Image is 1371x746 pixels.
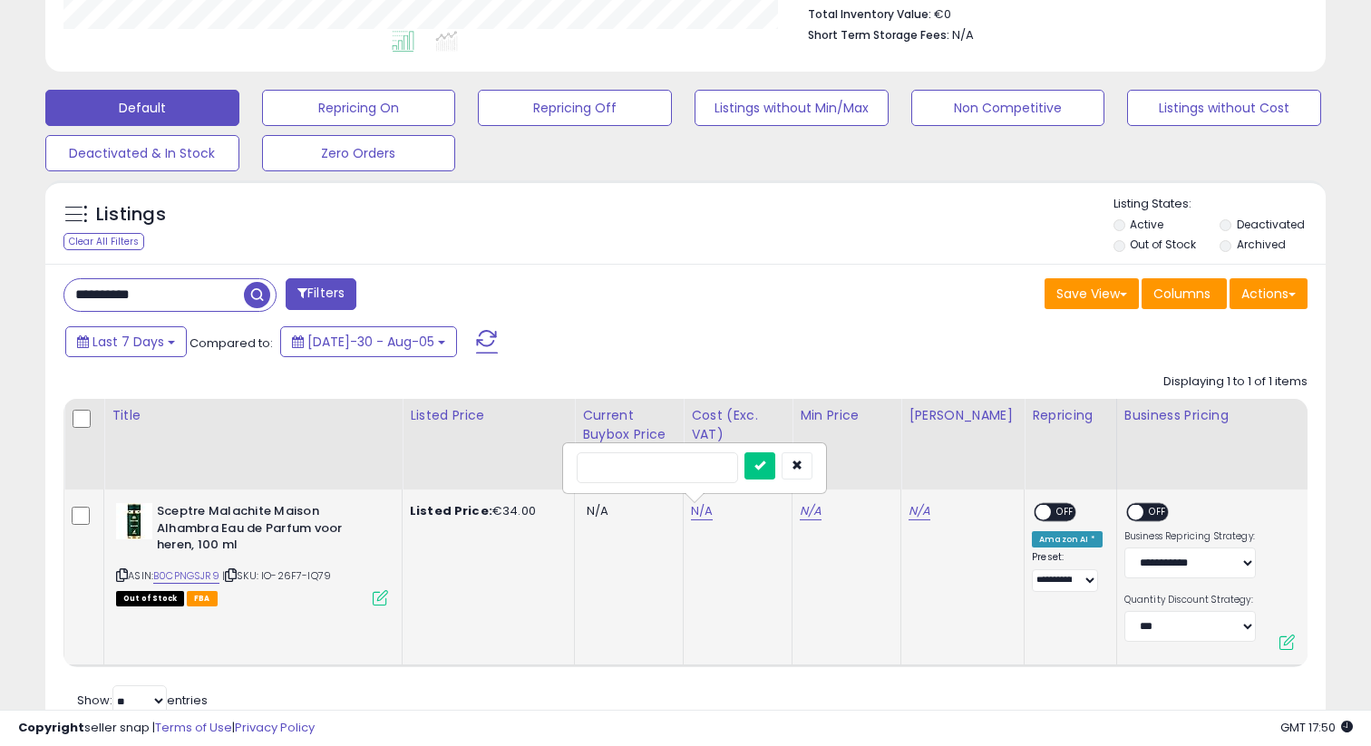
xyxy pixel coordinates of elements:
[478,90,672,126] button: Repricing Off
[1032,531,1103,547] div: Amazon AI *
[808,2,1294,24] li: €0
[1237,237,1286,252] label: Archived
[1130,217,1163,232] label: Active
[96,202,166,228] h5: Listings
[116,503,388,604] div: ASIN:
[582,406,676,444] div: Current Buybox Price
[112,406,394,425] div: Title
[1113,196,1327,213] p: Listing States:
[190,334,273,352] span: Compared to:
[1051,505,1080,520] span: OFF
[587,502,608,519] span: N/A
[157,503,377,558] b: Sceptre Malachite Maison Alhambra Eau de Parfum voor heren, 100 ml
[1230,278,1308,309] button: Actions
[45,90,239,126] button: Default
[909,502,930,520] a: N/A
[280,326,457,357] button: [DATE]-30 - Aug-05
[1124,530,1256,543] label: Business Repricing Strategy:
[187,591,218,606] span: FBA
[63,233,144,250] div: Clear All Filters
[18,720,315,737] div: seller snap | |
[18,719,84,736] strong: Copyright
[286,278,356,310] button: Filters
[691,502,713,520] a: N/A
[911,90,1105,126] button: Non Competitive
[1124,406,1308,425] div: Business Pricing
[77,692,208,709] span: Show: entries
[235,719,315,736] a: Privacy Policy
[116,591,184,606] span: All listings that are currently out of stock and unavailable for purchase on Amazon
[92,333,164,351] span: Last 7 Days
[1143,505,1172,520] span: OFF
[1130,237,1196,252] label: Out of Stock
[1237,217,1305,232] label: Deactivated
[1045,278,1139,309] button: Save View
[909,406,1016,425] div: [PERSON_NAME]
[1280,719,1353,736] span: 2025-08-13 17:50 GMT
[1124,594,1256,606] label: Quantity Discount Strategy:
[153,568,219,584] a: B0CPNGSJR9
[808,27,949,43] b: Short Term Storage Fees:
[262,135,456,171] button: Zero Orders
[1127,90,1321,126] button: Listings without Cost
[410,406,567,425] div: Listed Price
[808,6,931,22] b: Total Inventory Value:
[116,503,152,539] img: 31XI9JNtwfL._SL40_.jpg
[1032,406,1109,425] div: Repricing
[155,719,232,736] a: Terms of Use
[410,503,560,519] div: €34.00
[691,406,784,444] div: Cost (Exc. VAT)
[1153,285,1211,303] span: Columns
[410,502,492,519] b: Listed Price:
[65,326,187,357] button: Last 7 Days
[262,90,456,126] button: Repricing On
[800,406,893,425] div: Min Price
[800,502,822,520] a: N/A
[952,26,974,44] span: N/A
[45,135,239,171] button: Deactivated & In Stock
[1142,278,1227,309] button: Columns
[222,568,331,583] span: | SKU: IO-26F7-IQ79
[307,333,434,351] span: [DATE]-30 - Aug-05
[1032,551,1103,592] div: Preset:
[1163,373,1308,391] div: Displaying 1 to 1 of 1 items
[695,90,889,126] button: Listings without Min/Max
